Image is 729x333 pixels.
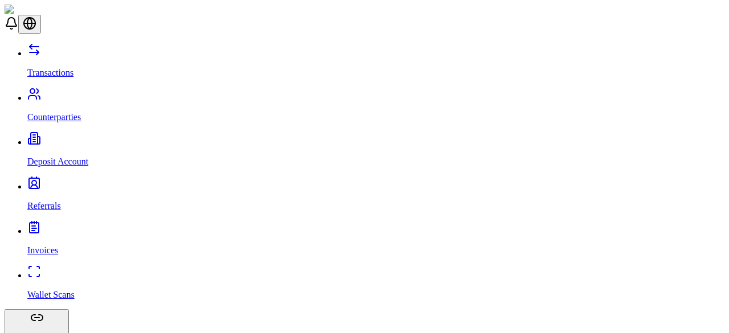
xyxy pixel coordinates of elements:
a: Counterparties [27,93,724,122]
a: Referrals [27,182,724,211]
a: Wallet Scans [27,270,724,300]
p: Invoices [27,245,724,256]
p: Wallet Scans [27,290,724,300]
a: Invoices [27,226,724,256]
img: ShieldPay Logo [5,5,72,15]
p: Transactions [27,68,724,78]
a: Deposit Account [27,137,724,167]
p: Counterparties [27,112,724,122]
p: Referrals [27,201,724,211]
a: Transactions [27,48,724,78]
p: Deposit Account [27,157,724,167]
